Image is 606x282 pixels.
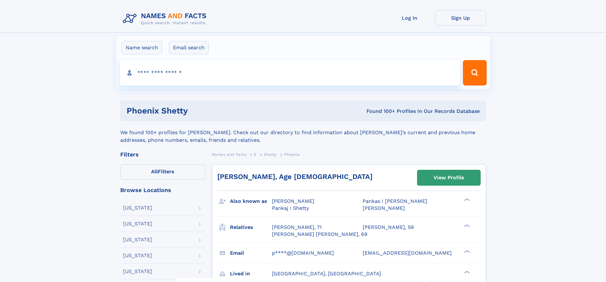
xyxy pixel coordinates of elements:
a: Names and Facts [212,150,247,158]
input: search input [120,60,460,86]
span: Shetty [264,152,277,157]
span: Phoenix [284,152,300,157]
div: Filters [120,152,205,157]
a: [PERSON_NAME], 71 [272,224,322,231]
div: Browse Locations [120,187,205,193]
h3: Also known as [230,196,272,207]
a: S [254,150,257,158]
a: [PERSON_NAME] [PERSON_NAME], 69 [272,231,367,238]
span: [GEOGRAPHIC_DATA], [GEOGRAPHIC_DATA] [272,271,381,277]
span: Pankas I [PERSON_NAME] [363,198,427,204]
img: Logo Names and Facts [120,10,212,27]
div: We found 100+ profiles for [PERSON_NAME]. Check out our directory to find information about [PERS... [120,121,486,144]
div: View Profile [434,170,464,185]
div: ❯ [463,198,470,202]
div: Found 100+ Profiles In Our Records Database [277,108,480,115]
h3: Email [230,248,272,258]
a: Sign Up [435,10,486,26]
label: Filters [120,164,205,180]
label: Name search [122,41,162,54]
label: Email search [169,41,209,54]
div: ❯ [463,249,470,253]
div: [US_STATE] [123,205,152,210]
div: [US_STATE] [123,253,152,258]
div: ❯ [463,270,470,274]
span: [PERSON_NAME] [363,205,405,211]
a: Log In [384,10,435,26]
span: Pankaj I Shetty [272,205,309,211]
div: [US_STATE] [123,221,152,226]
a: View Profile [417,170,480,185]
span: [PERSON_NAME] [272,198,314,204]
h1: Phoenix Shetty [127,107,277,115]
div: [US_STATE] [123,269,152,274]
h3: Lived in [230,268,272,279]
a: Shetty [264,150,277,158]
span: All [151,169,158,175]
div: ❯ [463,224,470,228]
div: [US_STATE] [123,237,152,242]
a: [PERSON_NAME], 59 [363,224,414,231]
a: [PERSON_NAME], Age [DEMOGRAPHIC_DATA] [217,173,373,181]
span: S [254,152,257,157]
button: Search Button [463,60,486,86]
h3: Relatives [230,222,272,233]
span: [EMAIL_ADDRESS][DOMAIN_NAME] [363,250,452,256]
